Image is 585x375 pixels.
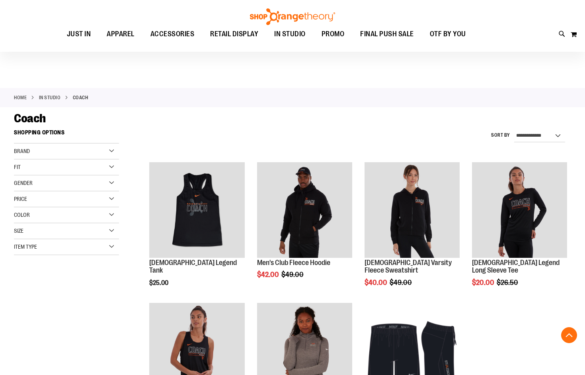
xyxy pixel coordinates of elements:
span: RETAIL DISPLAY [210,25,258,43]
span: FINAL PUSH SALE [360,25,414,43]
span: $25.00 [149,279,170,287]
a: APPAREL [99,25,142,43]
span: $49.00 [281,271,305,279]
span: IN STUDIO [274,25,306,43]
span: $40.00 [365,279,388,287]
span: Gender [14,180,33,186]
span: ACCESSORIES [150,25,195,43]
span: $49.00 [390,279,413,287]
img: OTF Ladies Coach FA22 Varsity Fleece Full Zip - Black primary image [365,162,460,257]
span: $42.00 [257,271,280,279]
a: Home [14,94,27,101]
span: Item Type [14,243,37,250]
span: Coach [14,112,46,125]
a: IN STUDIO [266,25,314,43]
span: JUST IN [67,25,91,43]
a: [DEMOGRAPHIC_DATA] Legend Long Sleeve Tee [472,259,560,275]
a: [DEMOGRAPHIC_DATA] Varsity Fleece Sweatshirt [365,259,452,275]
a: OTF Ladies Coach FA22 Varsity Fleece Full Zip - Black primary image [365,162,460,259]
a: PROMO [314,25,353,43]
span: Fit [14,164,21,170]
a: [DEMOGRAPHIC_DATA] Legend Tank [149,259,237,275]
a: RETAIL DISPLAY [202,25,266,43]
a: IN STUDIO [39,94,61,101]
strong: Shopping Options [14,126,119,143]
span: APPAREL [107,25,135,43]
span: Brand [14,148,30,154]
div: product [468,158,571,307]
span: OTF BY YOU [430,25,466,43]
img: OTF Ladies Coach FA22 Legend LS Tee - Black primary image [472,162,567,257]
a: ACCESSORIES [142,25,203,43]
a: OTF Ladies Coach FA23 Legend Tank - Black primary image [149,162,244,259]
div: product [361,158,464,307]
span: Price [14,196,27,202]
a: JUST IN [59,25,99,43]
button: Back To Top [561,327,577,343]
a: OTF Mens Coach FA22 Club Fleece Full Zip - Black primary image [257,162,352,259]
img: OTF Mens Coach FA22 Club Fleece Full Zip - Black primary image [257,162,352,257]
span: Color [14,212,30,218]
a: OTF Ladies Coach FA22 Legend LS Tee - Black primary image [472,162,567,259]
a: FINAL PUSH SALE [352,25,422,43]
strong: Coach [73,94,88,101]
span: $26.50 [497,279,519,287]
span: Size [14,228,23,234]
div: product [145,158,248,307]
span: PROMO [322,25,345,43]
a: OTF BY YOU [422,25,474,43]
div: product [253,158,356,299]
a: Men's Club Fleece Hoodie [257,259,330,267]
label: Sort By [491,132,510,139]
img: Shop Orangetheory [249,8,336,25]
img: OTF Ladies Coach FA23 Legend Tank - Black primary image [149,162,244,257]
span: $20.00 [472,279,495,287]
